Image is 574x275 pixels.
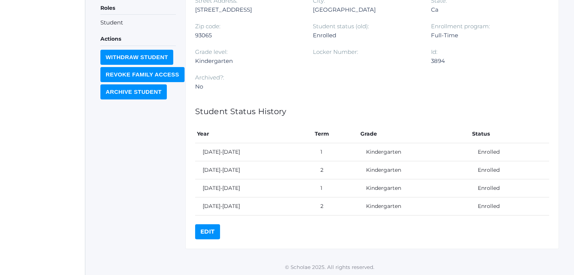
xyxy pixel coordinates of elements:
div: [STREET_ADDRESS] [195,5,302,14]
th: Year [195,125,313,143]
td: 2 [313,161,359,179]
label: Archived?: [195,74,224,81]
a: Edit [195,224,220,239]
label: Grade level: [195,48,228,55]
td: Enrolled [470,197,549,215]
td: 2 [313,197,359,215]
div: Ca [431,5,537,14]
input: Withdraw Student [100,50,173,65]
div: 93065 [195,31,302,40]
label: Zip code: [195,23,220,30]
td: Enrolled [470,161,549,179]
label: Student status (old): [313,23,369,30]
td: 1 [313,179,359,197]
h5: Actions [100,33,176,46]
th: Grade [359,125,471,143]
td: Kindergarten [359,143,471,161]
label: Locker Number: [313,48,358,55]
td: Kindergarten [359,179,471,197]
div: Kindergarten [195,57,302,66]
div: 3894 [431,57,537,66]
label: Id: [431,48,437,55]
td: Kindergarten [359,197,471,215]
input: Revoke Family Access [100,67,185,82]
td: [DATE]-[DATE] [195,197,313,215]
td: [DATE]-[DATE] [195,143,313,161]
li: Student [100,18,176,27]
th: Term [313,125,359,143]
div: Full-Time [431,31,537,40]
td: Enrolled [470,179,549,197]
td: [DATE]-[DATE] [195,161,313,179]
th: Status [470,125,549,143]
div: No [195,82,302,91]
div: [GEOGRAPHIC_DATA] [313,5,419,14]
p: © Scholae 2025. All rights reserved. [85,263,574,271]
label: Enrollment program: [431,23,490,30]
h1: Student Status History [195,107,549,116]
div: Enrolled [313,31,419,40]
input: Archive Student [100,84,167,99]
td: Enrolled [470,143,549,161]
td: 1 [313,143,359,161]
td: [DATE]-[DATE] [195,179,313,197]
h5: Roles [100,2,176,15]
td: Kindergarten [359,161,471,179]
